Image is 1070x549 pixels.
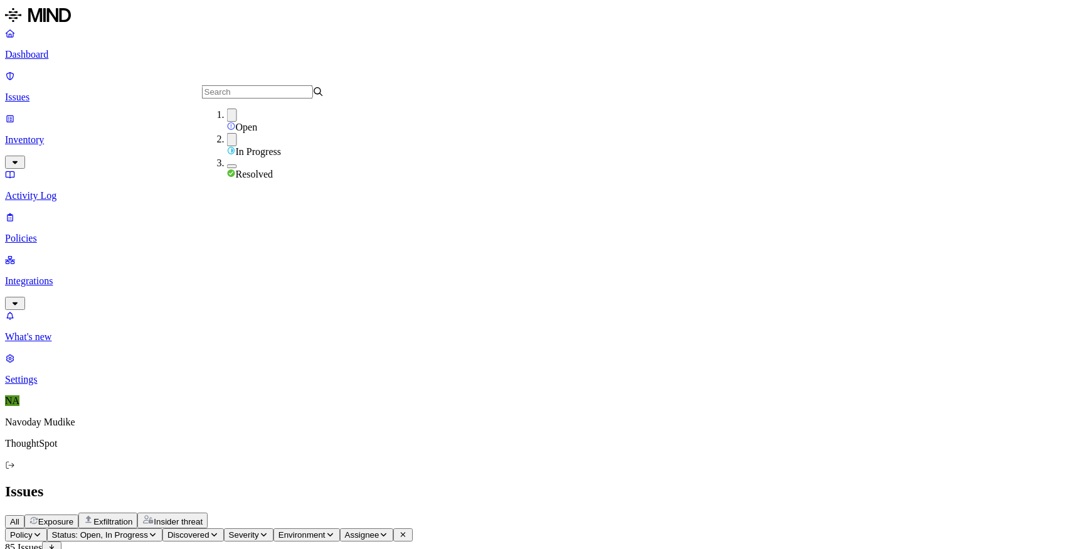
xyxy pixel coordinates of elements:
span: Severity [229,530,259,540]
span: Environment [278,530,326,540]
input: Search [202,85,313,99]
h2: Issues [5,483,1065,500]
a: Integrations [5,254,1065,308]
span: All [10,517,19,526]
span: Status: Open, In Progress [52,530,148,540]
a: What's new [5,310,1065,343]
p: Dashboard [5,49,1065,60]
img: MIND [5,5,71,25]
img: status-in-progress.svg [227,146,236,155]
span: In Progress [236,146,281,157]
span: Resolved [236,169,273,179]
span: Discovered [167,530,209,540]
span: Insider threat [154,517,203,526]
p: Activity Log [5,190,1065,201]
img: status-open.svg [227,122,236,131]
p: Integrations [5,275,1065,287]
p: Settings [5,374,1065,385]
p: ThoughtSpot [5,438,1065,449]
img: status-resolved.svg [227,169,236,178]
span: NA [5,395,19,406]
p: Policies [5,233,1065,244]
span: Exfiltration [93,517,132,526]
p: What's new [5,331,1065,343]
span: Assignee [345,530,379,540]
span: Exposure [38,517,73,526]
a: Policies [5,211,1065,244]
a: MIND [5,5,1065,28]
a: Activity Log [5,169,1065,201]
a: Issues [5,70,1065,103]
span: Open [236,122,258,132]
a: Settings [5,353,1065,385]
p: Issues [5,92,1065,103]
span: Policy [10,530,33,540]
a: Inventory [5,113,1065,167]
a: Dashboard [5,28,1065,60]
p: Inventory [5,134,1065,146]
